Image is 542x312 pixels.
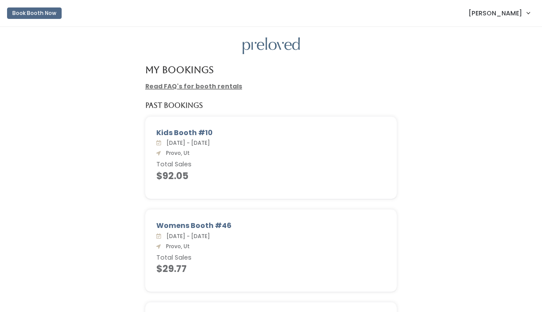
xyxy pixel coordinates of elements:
a: Read FAQ's for booth rentals [145,82,242,91]
span: [DATE] - [DATE] [163,232,210,240]
img: preloved logo [243,37,300,55]
span: Provo, Ut [162,242,190,250]
div: Kids Booth #10 [156,128,386,138]
h4: $29.77 [156,264,386,274]
a: Book Booth Now [7,4,62,23]
h6: Total Sales [156,254,386,261]
h5: Past Bookings [145,102,203,110]
span: [PERSON_NAME] [468,8,522,18]
h4: $92.05 [156,171,386,181]
div: Womens Booth #46 [156,220,386,231]
h6: Total Sales [156,161,386,168]
h4: My Bookings [145,65,214,75]
span: Provo, Ut [162,149,190,157]
span: [DATE] - [DATE] [163,139,210,147]
a: [PERSON_NAME] [460,4,538,22]
button: Book Booth Now [7,7,62,19]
